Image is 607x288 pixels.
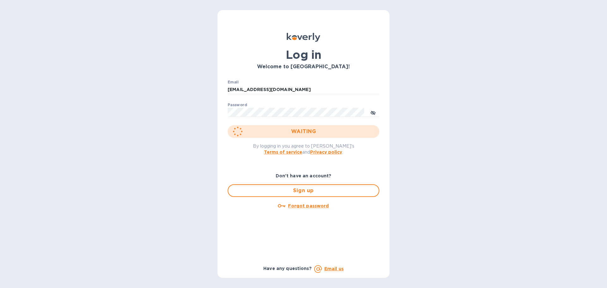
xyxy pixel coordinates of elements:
b: Don't have an account? [276,173,332,178]
input: Enter email address [228,85,379,95]
a: Privacy policy [310,150,342,155]
h1: Log in [228,48,379,61]
a: Terms of service [264,150,302,155]
a: Email us [324,266,344,271]
label: Email [228,80,239,84]
label: Password [228,103,247,107]
b: Have any questions? [263,266,312,271]
h3: Welcome to [GEOGRAPHIC_DATA]! [228,64,379,70]
img: Koverly [287,33,320,42]
button: Sign up [228,184,379,197]
span: Sign up [233,187,374,194]
button: toggle password visibility [367,106,379,119]
span: By logging in you agree to [PERSON_NAME]'s and . [253,144,354,155]
u: Forgot password [288,203,329,208]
